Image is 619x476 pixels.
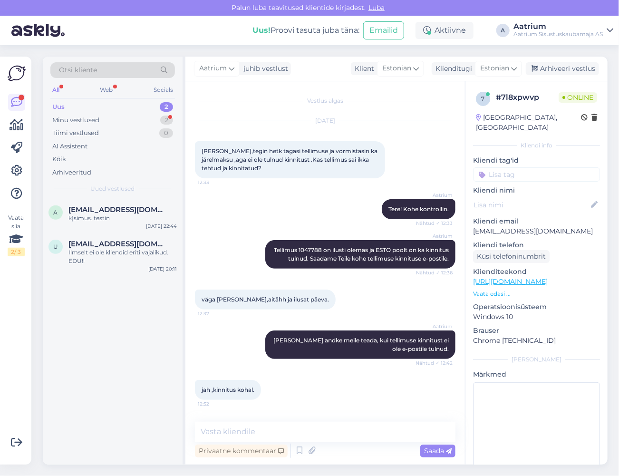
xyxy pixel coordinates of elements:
[52,155,66,164] div: Kõik
[146,223,177,230] div: [DATE] 22:44
[473,267,600,277] p: Klienditeekond
[473,302,600,312] p: Operatsioonisüsteem
[526,62,599,75] div: Arhiveeri vestlus
[417,323,453,330] span: Aatrium
[473,155,600,165] p: Kliendi tag'id
[363,21,404,39] button: Emailid
[59,65,97,75] span: Otsi kliente
[8,64,26,82] img: Askly Logo
[50,84,61,96] div: All
[382,63,411,74] span: Estonian
[53,243,58,250] span: u
[202,386,254,393] span: jah ,kinnitus kohal.
[473,185,600,195] p: Kliendi nimi
[152,84,175,96] div: Socials
[473,240,600,250] p: Kliendi telefon
[68,205,167,214] span: alisatihhonova@gmail.com
[416,269,453,276] span: Nähtud ✓ 12:36
[473,167,600,182] input: Lisa tag
[513,23,613,38] a: AatriumAatrium Sisustuskaubamaja AS
[473,326,600,336] p: Brauser
[68,214,177,223] div: k]simus. testin
[199,63,227,74] span: Aatrium
[351,64,374,74] div: Klient
[496,92,559,103] div: # 7l8xpwvp
[252,26,271,35] b: Uus!
[473,290,600,298] p: Vaata edasi ...
[198,400,233,408] span: 12:52
[273,337,450,352] span: [PERSON_NAME] andke meile teada, kui tellimuse kinnitust ei ole e-postile tulnud.
[198,310,233,317] span: 12:37
[52,116,99,125] div: Minu vestlused
[473,369,600,379] p: Märkmed
[198,179,233,186] span: 12:33
[480,63,509,74] span: Estonian
[52,142,87,151] div: AI Assistent
[476,113,581,133] div: [GEOGRAPHIC_DATA], [GEOGRAPHIC_DATA]
[388,205,449,213] span: Tere! Kohe kontrollin.
[416,359,453,367] span: Nähtud ✓ 12:42
[432,64,472,74] div: Klienditugi
[417,192,453,199] span: Aatrium
[496,24,510,37] div: A
[473,277,548,286] a: [URL][DOMAIN_NAME]
[252,25,359,36] div: Proovi tasuta juba täna:
[473,312,600,322] p: Windows 10
[195,117,455,125] div: [DATE]
[52,102,65,112] div: Uus
[424,447,452,455] span: Saada
[52,168,91,177] div: Arhiveeritud
[195,445,288,457] div: Privaatne kommentaar
[98,84,115,96] div: Web
[513,30,603,38] div: Aatrium Sisustuskaubamaja AS
[202,296,329,303] span: väga [PERSON_NAME],aitähh ja ilusat päeva.
[417,233,453,240] span: Aatrium
[159,128,173,138] div: 0
[148,265,177,272] div: [DATE] 20:11
[91,185,135,193] span: Uued vestlused
[195,97,455,105] div: Vestlus algas
[68,240,167,248] span: urmas.rmk@gmail.com
[68,248,177,265] div: Ilmselt ei ole kliendid eriti vajalikud. EDU!!
[8,214,25,256] div: Vaata siia
[482,95,485,102] span: 7
[559,92,597,103] span: Online
[473,141,600,150] div: Kliendi info
[202,147,379,172] span: [PERSON_NAME],tegin hetk tagasi tellimuse ja vormistasin ka järelmaksu ,aga ei ole tulnud kinnitu...
[160,102,173,112] div: 2
[160,116,173,125] div: 2
[473,250,550,263] div: Küsi telefoninumbrit
[473,336,600,346] p: Chrome [TECHNICAL_ID]
[54,209,58,216] span: a
[366,3,387,12] span: Luba
[416,220,453,227] span: Nähtud ✓ 12:33
[513,23,603,30] div: Aatrium
[274,246,450,262] span: Tellimus 1047788 on ilusti olemas ja ESTO poolt on ka kinnitus tulnud. Saadame Teile kohe tellimu...
[8,248,25,256] div: 2 / 3
[416,22,474,39] div: Aktiivne
[52,128,99,138] div: Tiimi vestlused
[240,64,288,74] div: juhib vestlust
[474,200,589,210] input: Lisa nimi
[473,226,600,236] p: [EMAIL_ADDRESS][DOMAIN_NAME]
[473,355,600,364] div: [PERSON_NAME]
[473,216,600,226] p: Kliendi email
